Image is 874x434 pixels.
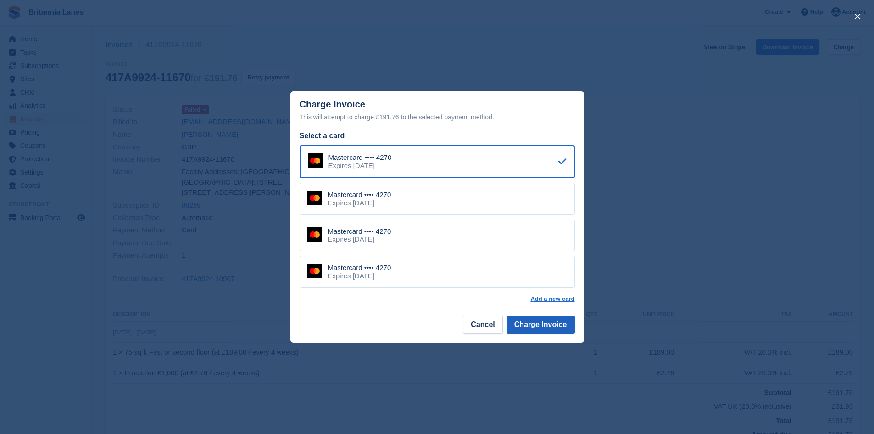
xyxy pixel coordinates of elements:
div: This will attempt to charge £191.76 to the selected payment method. [300,112,575,123]
img: Mastercard Logo [307,191,322,205]
div: Charge Invoice [300,99,575,123]
img: Mastercard Logo [307,227,322,242]
button: close [850,9,865,24]
img: Mastercard Logo [308,153,323,168]
div: Expires [DATE] [328,272,391,280]
div: Mastercard •••• 4270 [328,264,391,272]
a: Add a new card [530,295,574,303]
div: Expires [DATE] [328,199,391,207]
button: Cancel [463,316,502,334]
div: Select a card [300,130,575,141]
div: Expires [DATE] [328,235,391,243]
div: Expires [DATE] [328,162,392,170]
div: Mastercard •••• 4270 [328,227,391,236]
div: Mastercard •••• 4270 [328,191,391,199]
div: Mastercard •••• 4270 [328,153,392,162]
button: Charge Invoice [507,316,575,334]
img: Mastercard Logo [307,264,322,278]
